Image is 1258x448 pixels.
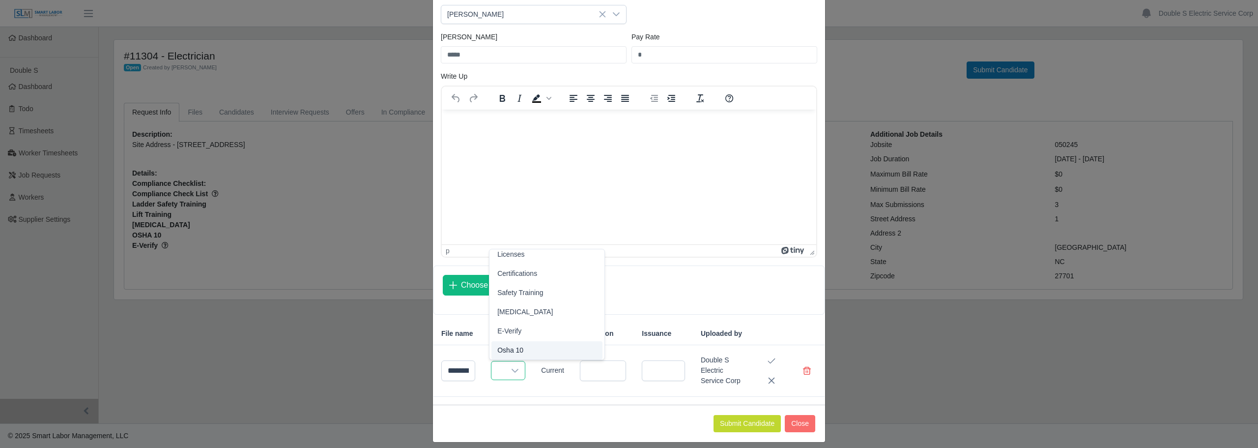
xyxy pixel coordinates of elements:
button: Align center [582,91,599,105]
label: Write Up [441,71,467,82]
li: Drug Test [491,303,602,321]
button: Clear formatting [692,91,709,105]
li: E-Verify [491,322,602,340]
li: Osha 10 [491,341,602,359]
span: Certifications [497,269,537,279]
button: Submit Candidate [714,415,781,432]
button: Delete file [797,361,817,381]
button: Decrease indent [646,91,662,105]
label: [PERSON_NAME] [441,32,497,42]
span: Issuance [642,329,671,339]
button: Increase indent [663,91,680,105]
div: Press the Up and Down arrow keys to resize the editor. [806,245,816,257]
span: E-Verify [497,326,521,336]
button: Help [721,91,738,105]
button: Align right [600,91,616,105]
span: Choose [461,279,488,291]
button: Cancel Edit [762,371,781,390]
button: Italic [511,91,528,105]
li: Certifications [491,265,602,283]
span: Uploaded by [701,329,742,339]
button: Bold [494,91,511,105]
a: Powered by Tiny [781,247,806,255]
span: [MEDICAL_DATA] [497,307,553,317]
button: Save Edit [762,351,781,371]
label: Pay Rate [631,32,660,42]
span: Licenses [497,249,524,260]
button: Redo [465,91,482,105]
li: Safety Training [491,284,602,302]
div: Background color Black [528,91,553,105]
td: Current [533,345,572,397]
button: Align left [565,91,582,105]
td: Double S Electric Service Corp [693,345,754,397]
div: p [446,247,450,255]
button: Justify [617,91,633,105]
iframe: Rich Text Area [442,110,816,244]
button: Close [785,415,815,432]
button: Choose [443,275,494,296]
span: Osha 10 [497,345,523,356]
span: File name [441,329,473,339]
li: Licenses [491,245,602,264]
span: Safety Training [497,288,543,298]
button: Undo [448,91,464,105]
